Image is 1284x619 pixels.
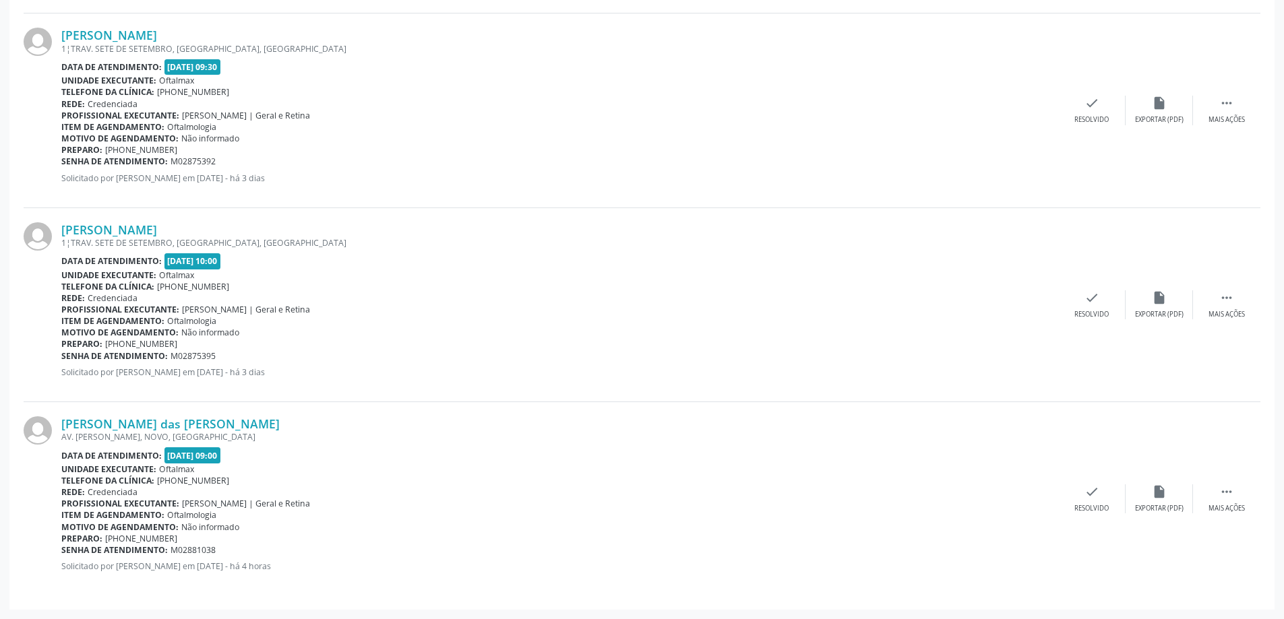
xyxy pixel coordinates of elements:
[105,533,177,544] span: [PHONE_NUMBER]
[24,222,52,251] img: img
[1074,310,1109,319] div: Resolvido
[157,475,229,486] span: [PHONE_NUMBER]
[61,98,85,110] b: Rede:
[181,521,239,533] span: Não informado
[164,59,221,75] span: [DATE] 09:30
[167,315,216,327] span: Oftalmologia
[182,498,310,509] span: [PERSON_NAME] | Geral e Retina
[61,431,1058,443] div: AV. [PERSON_NAME], NOVO, [GEOGRAPHIC_DATA]
[61,269,156,281] b: Unidade executante:
[61,61,162,73] b: Data de atendimento:
[181,133,239,144] span: Não informado
[61,172,1058,184] p: Solicitado por [PERSON_NAME] em [DATE] - há 3 dias
[61,498,179,509] b: Profissional executante:
[61,486,85,498] b: Rede:
[61,237,1058,249] div: 1¦TRAV. SETE DE SETEMBRO, [GEOGRAPHIC_DATA], [GEOGRAPHIC_DATA]
[1135,504,1184,513] div: Exportar (PDF)
[61,560,1058,572] p: Solicitado por [PERSON_NAME] em [DATE] - há 4 horas
[61,533,102,544] b: Preparo:
[171,544,216,556] span: M02881038
[159,269,194,281] span: Oftalmax
[61,338,102,350] b: Preparo:
[182,304,310,315] span: [PERSON_NAME] | Geral e Retina
[1152,484,1167,499] i: insert_drive_file
[61,450,162,461] b: Data de atendimento:
[61,255,162,267] b: Data de atendimento:
[1135,310,1184,319] div: Exportar (PDF)
[1084,96,1099,110] i: check
[61,327,179,338] b: Motivo de agendamento:
[61,463,156,475] b: Unidade executante:
[1084,290,1099,305] i: check
[1152,96,1167,110] i: insert_drive_file
[1219,484,1234,499] i: 
[171,156,216,167] span: M02875392
[1219,96,1234,110] i: 
[61,156,168,167] b: Senha de atendimento:
[157,86,229,98] span: [PHONE_NUMBER]
[24,28,52,56] img: img
[61,222,157,237] a: [PERSON_NAME]
[157,281,229,292] span: [PHONE_NUMBER]
[164,447,221,463] span: [DATE] 09:00
[1209,115,1245,125] div: Mais ações
[61,475,154,486] b: Telefone da clínica:
[159,75,194,86] span: Oftalmax
[61,315,164,327] b: Item de agendamento:
[182,110,310,121] span: [PERSON_NAME] | Geral e Retina
[105,144,177,156] span: [PHONE_NUMBER]
[105,338,177,350] span: [PHONE_NUMBER]
[181,327,239,338] span: Não informado
[61,86,154,98] b: Telefone da clínica:
[61,521,179,533] b: Motivo de agendamento:
[88,292,137,304] span: Credenciada
[164,253,221,269] span: [DATE] 10:00
[159,463,194,475] span: Oftalmax
[61,544,168,556] b: Senha de atendimento:
[1074,504,1109,513] div: Resolvido
[1135,115,1184,125] div: Exportar (PDF)
[61,304,179,315] b: Profissional executante:
[61,350,168,362] b: Senha de atendimento:
[1219,290,1234,305] i: 
[88,486,137,498] span: Credenciada
[61,28,157,42] a: [PERSON_NAME]
[171,350,216,362] span: M02875395
[1152,290,1167,305] i: insert_drive_file
[167,121,216,133] span: Oftalmologia
[24,416,52,445] img: img
[61,144,102,156] b: Preparo:
[61,366,1058,378] p: Solicitado por [PERSON_NAME] em [DATE] - há 3 dias
[167,509,216,521] span: Oftalmologia
[61,509,164,521] b: Item de agendamento:
[1084,484,1099,499] i: check
[88,98,137,110] span: Credenciada
[61,281,154,292] b: Telefone da clínica:
[61,121,164,133] b: Item de agendamento:
[1074,115,1109,125] div: Resolvido
[1209,504,1245,513] div: Mais ações
[61,416,280,431] a: [PERSON_NAME] das [PERSON_NAME]
[61,75,156,86] b: Unidade executante:
[61,110,179,121] b: Profissional executante:
[61,292,85,304] b: Rede:
[61,43,1058,55] div: 1¦TRAV. SETE DE SETEMBRO, [GEOGRAPHIC_DATA], [GEOGRAPHIC_DATA]
[1209,310,1245,319] div: Mais ações
[61,133,179,144] b: Motivo de agendamento:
